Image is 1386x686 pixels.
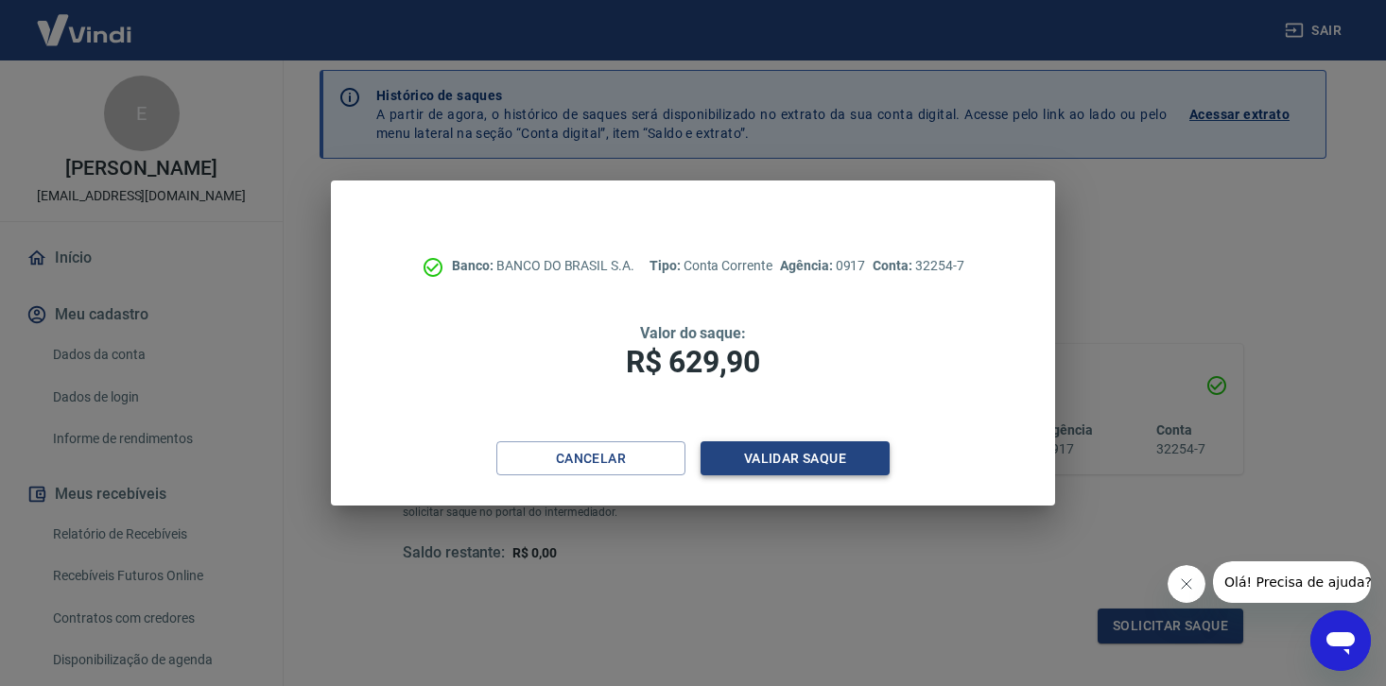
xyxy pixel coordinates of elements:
[1168,565,1205,603] iframe: Fechar mensagem
[1213,561,1371,603] iframe: Mensagem da empresa
[496,441,685,476] button: Cancelar
[650,258,684,273] span: Tipo:
[11,13,159,28] span: Olá! Precisa de ajuda?
[640,324,746,342] span: Valor do saque:
[650,256,772,276] p: Conta Corrente
[780,258,836,273] span: Agência:
[873,258,915,273] span: Conta:
[1310,610,1371,671] iframe: Botão para abrir a janela de mensagens
[452,256,634,276] p: BANCO DO BRASIL S.A.
[780,256,865,276] p: 0917
[452,258,496,273] span: Banco:
[873,256,963,276] p: 32254-7
[626,344,760,380] span: R$ 629,90
[701,441,890,476] button: Validar saque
